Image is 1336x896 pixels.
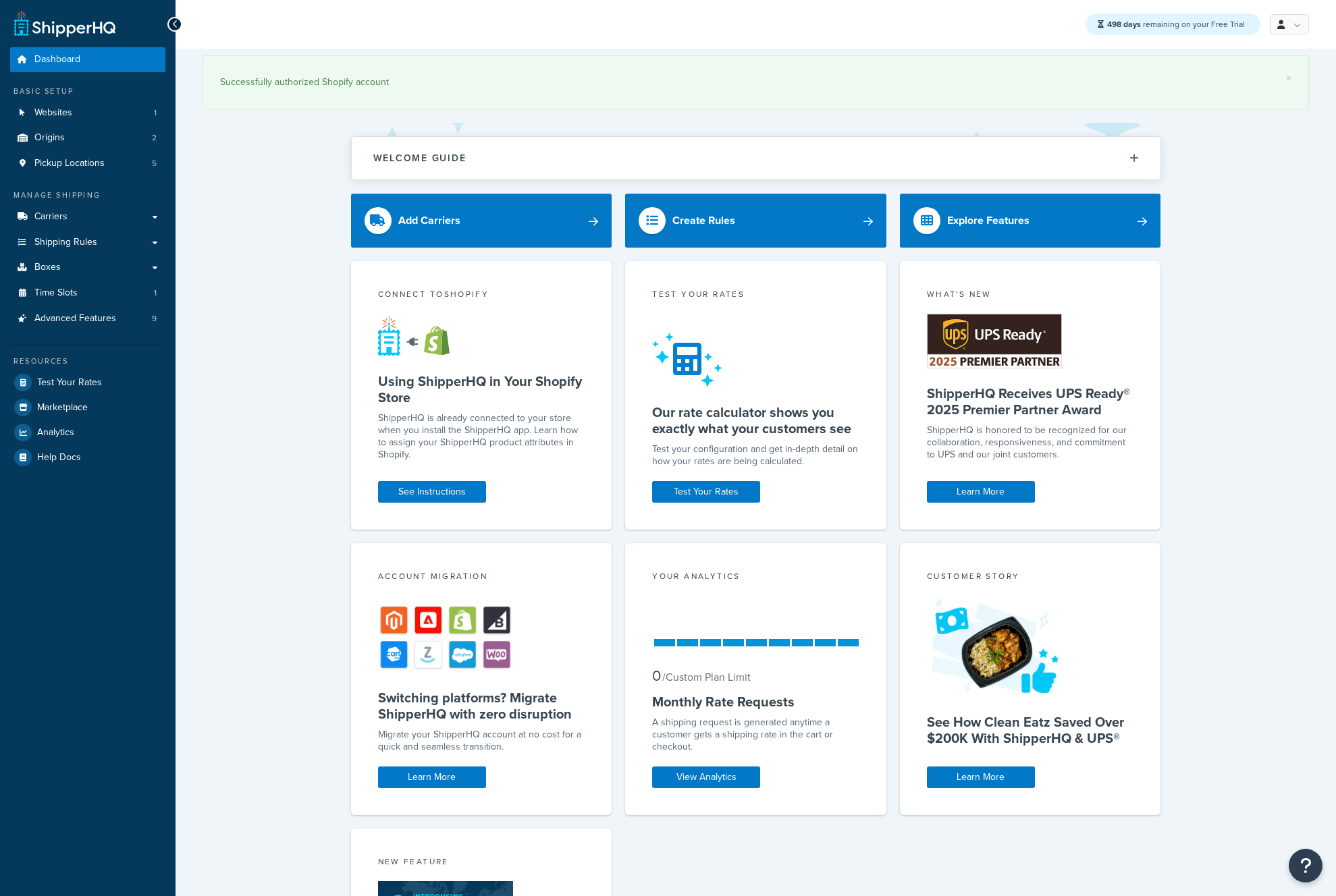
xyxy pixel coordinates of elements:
a: Marketplace [10,395,165,420]
button: Open Resource Center [1289,849,1322,883]
a: Origins2 [10,125,165,150]
li: Origins [10,125,165,150]
span: Pickup Locations [34,158,105,169]
a: Learn More [927,481,1035,503]
h5: Switching platforms? Migrate ShipperHQ with zero disruption [378,690,585,722]
div: Test your configuration and get in-depth detail on how your rates are being calculated. [652,443,859,468]
a: Boxes [10,255,165,280]
img: connect-shq-shopify-9b9a8c5a.svg [378,316,462,356]
button: Welcome Guide [352,137,1160,179]
div: Explore Features [947,211,1030,230]
a: Test Your Rates [10,370,165,395]
div: A shipping request is generated anytime a customer gets a shipping rate in the cart or checkout. [652,717,859,753]
div: Connect to Shopify [378,288,585,304]
a: View Analytics [652,766,760,788]
li: Pickup Locations [10,151,165,176]
a: Create Rules [625,194,886,248]
div: Create Rules [672,211,735,230]
div: Successfully authorized Shopify account [220,73,1291,92]
a: Dashboard [10,47,165,72]
span: Boxes [34,262,61,273]
span: Marketplace [37,402,88,414]
h5: ShipperHQ Receives UPS Ready® 2025 Premier Partner Award [927,385,1134,418]
h5: See How Clean Eatz Saved Over $200K With ShipperHQ & UPS® [927,714,1134,746]
div: Add Carriers [398,211,460,230]
a: Time Slots1 [10,281,165,306]
span: Test Your Rates [37,377,102,389]
div: Resources [10,356,165,367]
a: Test Your Rates [652,481,760,503]
div: Your Analytics [652,570,859,586]
span: Help Docs [37,452,81,464]
span: remaining on your Free Trial [1107,18,1245,30]
span: 1 [154,287,157,299]
h5: Using ShipperHQ in Your Shopify Store [378,373,585,405]
span: Websites [34,107,72,119]
a: Learn More [927,766,1035,788]
span: 5 [152,158,157,169]
span: Dashboard [34,54,80,65]
p: ShipperHQ is honored to be recognized for our collaboration, responsiveness, and commitment to UP... [927,424,1134,461]
span: Advanced Features [34,313,116,325]
div: New Feature [378,856,585,871]
a: Add Carriers [351,194,612,248]
a: Explore Features [900,194,1161,248]
div: Test your rates [652,288,859,304]
a: Shipping Rules [10,230,165,255]
a: Analytics [10,420,165,445]
a: Pickup Locations5 [10,151,165,176]
a: Carriers [10,204,165,229]
li: Advanced Features [10,306,165,331]
li: Websites [10,101,165,125]
p: ShipperHQ is already connected to your store when you install the ShipperHQ app. Learn how to ass... [378,412,585,461]
a: × [1286,73,1291,84]
strong: 498 days [1107,18,1141,30]
small: / Custom Plan Limit [662,669,751,685]
span: 0 [652,665,661,687]
div: Account Migration [378,570,585,586]
span: Carriers [34,211,68,223]
a: Help Docs [10,445,165,470]
a: Websites1 [10,101,165,125]
a: Learn More [378,766,486,788]
span: Analytics [37,427,74,439]
div: Customer Story [927,570,1134,586]
div: Manage Shipping [10,190,165,201]
div: Migrate your ShipperHQ account at no cost for a quick and seamless transition. [378,729,585,753]
span: Origins [34,132,65,144]
span: 9 [152,313,157,325]
span: 2 [152,132,157,144]
span: 1 [154,107,157,119]
h2: Welcome Guide [373,153,466,163]
li: Time Slots [10,281,165,306]
span: Shipping Rules [34,237,97,248]
a: See Instructions [378,481,486,503]
h5: Our rate calculator shows you exactly what your customers see [652,404,859,437]
a: Advanced Features9 [10,306,165,331]
div: What's New [927,288,1134,304]
span: Time Slots [34,287,78,299]
h5: Monthly Rate Requests [652,694,859,710]
div: Basic Setup [10,86,165,97]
